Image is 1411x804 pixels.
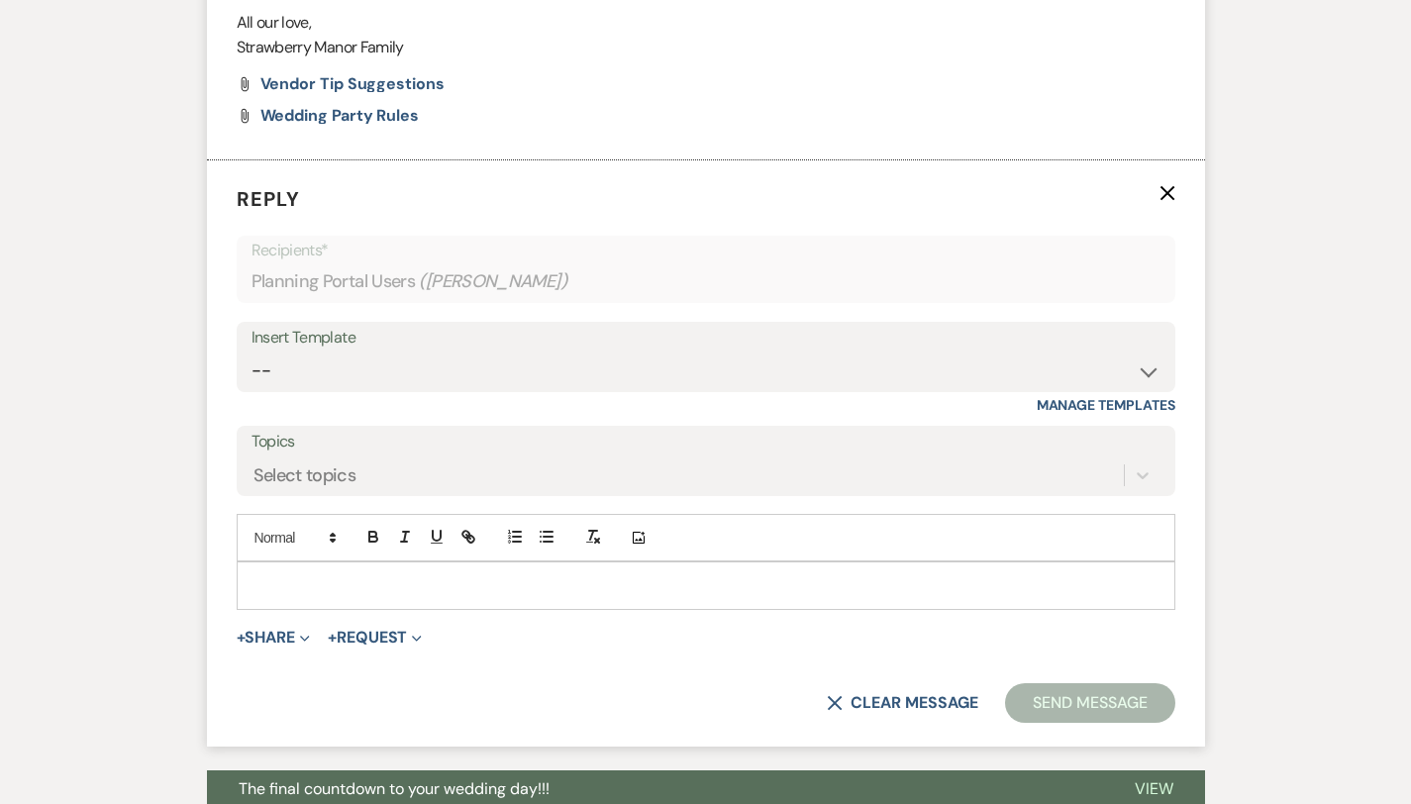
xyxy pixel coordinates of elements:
span: + [328,630,337,646]
a: Wedding Party Rules [260,108,419,124]
label: Topics [252,428,1160,456]
span: View [1135,778,1173,799]
div: Insert Template [252,324,1160,352]
span: The final countdown to your wedding day!!! [239,778,550,799]
p: All our love, [237,10,1175,36]
a: Vendor Tip Suggestions [260,76,445,92]
button: Clear message [827,695,977,711]
button: Share [237,630,311,646]
button: Send Message [1005,683,1174,723]
span: ( [PERSON_NAME] ) [419,268,567,295]
div: Planning Portal Users [252,262,1160,301]
p: Strawberry Manor Family [237,35,1175,60]
span: Reply [237,186,300,212]
button: Request [328,630,422,646]
a: Manage Templates [1037,396,1175,414]
p: Recipients* [252,238,1160,263]
span: Wedding Party Rules [260,105,419,126]
span: + [237,630,246,646]
span: Vendor Tip Suggestions [260,73,445,94]
div: Select topics [253,462,356,489]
